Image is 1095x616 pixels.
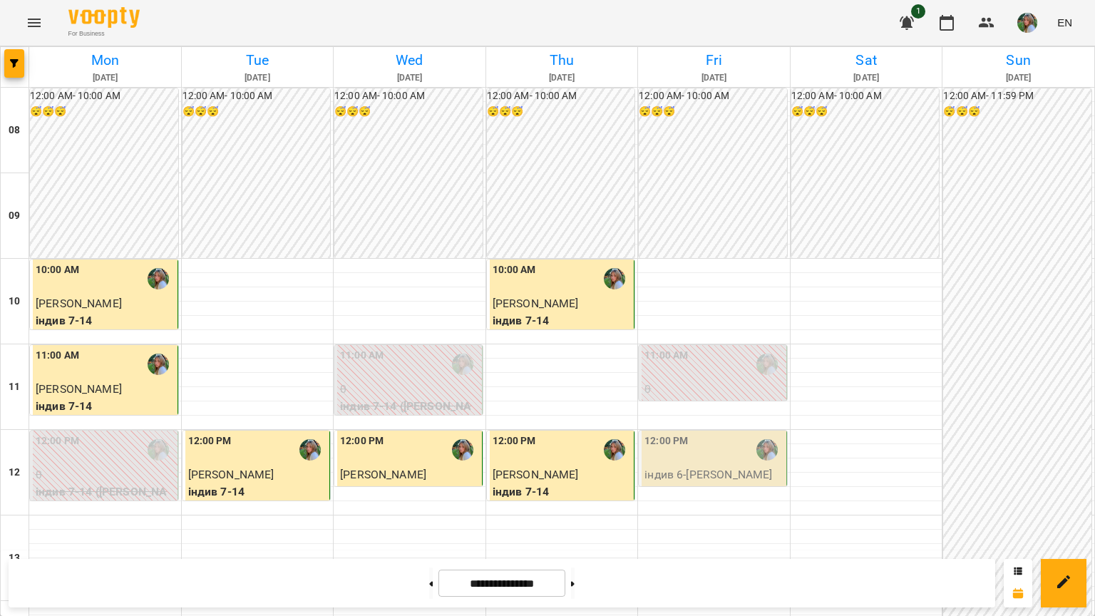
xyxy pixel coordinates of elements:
h6: 09 [9,208,20,224]
label: 11:00 AM [644,348,688,364]
h6: 😴😴😴 [943,104,1091,120]
p: 0 [644,381,783,398]
label: 12:00 PM [188,433,232,449]
span: 1 [911,4,925,19]
img: Іванна Лизун [452,354,473,375]
p: індив 7-14 [36,312,175,329]
img: Іванна Лизун [756,439,778,461]
button: EN [1052,9,1078,36]
label: 12:00 PM [493,433,536,449]
h6: 😴😴😴 [487,104,635,120]
img: Іванна Лизун [299,439,321,461]
h6: Sun [945,49,1092,71]
img: Іванна Лизун [148,354,169,375]
h6: [DATE] [793,71,940,85]
p: індив 7-14 [36,398,175,415]
label: 12:00 PM [644,433,688,449]
h6: [DATE] [945,71,1092,85]
h6: 11 [9,379,20,395]
span: For Business [68,29,140,38]
img: 0de24c2073d7837a7e802882f992dddb.jpg [1017,13,1037,33]
p: 0 [36,466,175,483]
p: індив 7-14 [493,483,632,500]
img: Іванна Лизун [604,268,625,289]
img: Іванна Лизун [452,439,473,461]
h6: 12:00 AM - 10:00 AM [487,88,635,104]
h6: Wed [336,49,483,71]
h6: 12:00 AM - 11:59 PM [943,88,1091,104]
span: [PERSON_NAME] [493,297,579,310]
h6: 😴😴😴 [791,104,940,120]
h6: 😴😴😴 [334,104,483,120]
span: [PERSON_NAME] [36,382,122,396]
img: Іванна Лизун [148,268,169,289]
button: Menu [17,6,51,40]
p: 0 [340,381,479,398]
span: [PERSON_NAME] [340,468,426,481]
img: Іванна Лизун [756,354,778,375]
p: індив 7-14 ([PERSON_NAME]) [36,483,175,517]
p: індив 7-14 ([PERSON_NAME]) [340,398,479,431]
h6: 10 [9,294,20,309]
h6: [DATE] [640,71,788,85]
p: індив 7-14 [493,312,632,329]
label: 10:00 AM [36,262,79,278]
p: індив 6 [644,398,783,415]
h6: 12:00 AM - 10:00 AM [182,88,331,104]
h6: 12:00 AM - 10:00 AM [334,88,483,104]
p: індив 6 [340,483,479,500]
img: Іванна Лизун [148,439,169,461]
h6: [DATE] [488,71,636,85]
label: 11:00 AM [36,348,79,364]
label: 12:00 PM [36,433,79,449]
span: EN [1057,15,1072,30]
h6: 😴😴😴 [182,104,331,120]
p: індив 7-14 [188,483,327,500]
img: Voopty Logo [68,7,140,28]
label: 12:00 PM [340,433,384,449]
span: [PERSON_NAME] [188,468,274,481]
h6: [DATE] [184,71,331,85]
p: індив 6 - [PERSON_NAME] [644,466,783,483]
h6: 12 [9,465,20,481]
h6: Fri [640,49,788,71]
label: 10:00 AM [493,262,536,278]
span: [PERSON_NAME] [36,297,122,310]
h6: Mon [31,49,179,71]
h6: [DATE] [31,71,179,85]
h6: Tue [184,49,331,71]
img: Іванна Лизун [604,439,625,461]
span: [PERSON_NAME] [493,468,579,481]
label: 11:00 AM [340,348,384,364]
h6: 12:00 AM - 10:00 AM [639,88,787,104]
h6: 😴😴😴 [639,104,787,120]
h6: Sat [793,49,940,71]
h6: 12:00 AM - 10:00 AM [30,88,178,104]
h6: 08 [9,123,20,138]
h6: Thu [488,49,636,71]
h6: 12:00 AM - 10:00 AM [791,88,940,104]
h6: 😴😴😴 [30,104,178,120]
h6: [DATE] [336,71,483,85]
